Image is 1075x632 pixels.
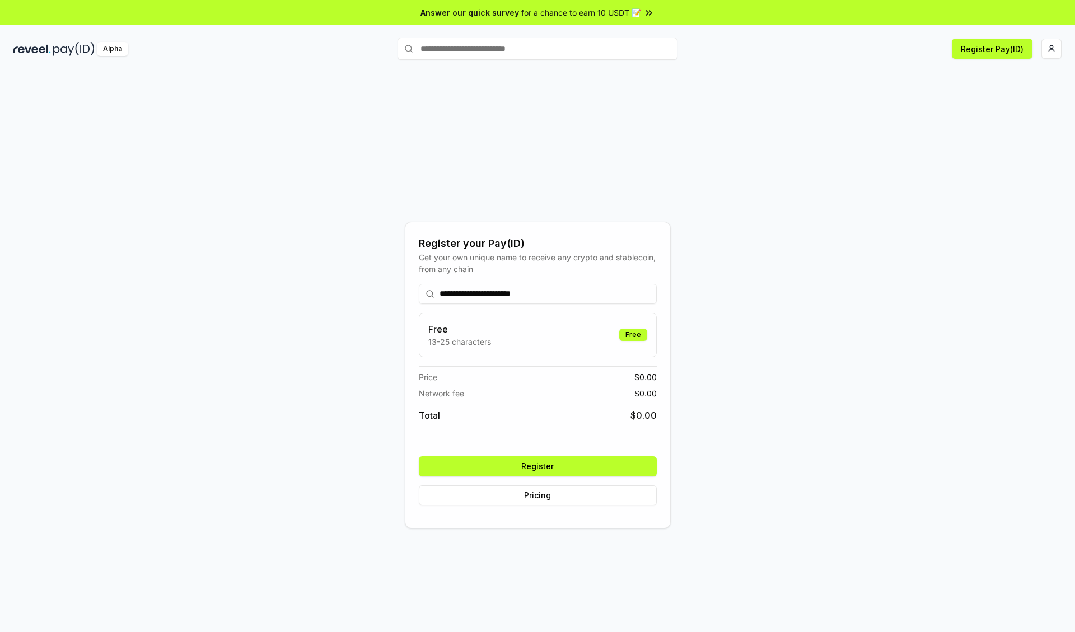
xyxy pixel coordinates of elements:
[419,251,657,275] div: Get your own unique name to receive any crypto and stablecoin, from any chain
[419,456,657,476] button: Register
[521,7,641,18] span: for a chance to earn 10 USDT 📝
[419,371,437,383] span: Price
[13,42,51,56] img: reveel_dark
[952,39,1032,59] button: Register Pay(ID)
[97,42,128,56] div: Alpha
[419,236,657,251] div: Register your Pay(ID)
[419,485,657,505] button: Pricing
[428,336,491,348] p: 13-25 characters
[53,42,95,56] img: pay_id
[420,7,519,18] span: Answer our quick survey
[619,329,647,341] div: Free
[634,387,657,399] span: $ 0.00
[419,387,464,399] span: Network fee
[419,409,440,422] span: Total
[428,322,491,336] h3: Free
[634,371,657,383] span: $ 0.00
[630,409,657,422] span: $ 0.00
